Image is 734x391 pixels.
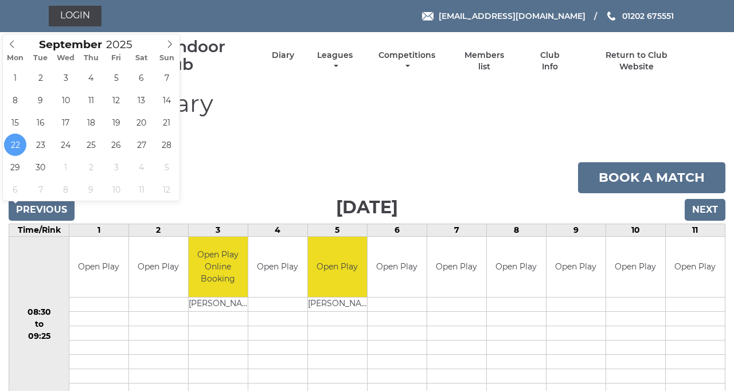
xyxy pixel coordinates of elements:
[368,237,427,297] td: Open Play
[29,89,52,111] span: September 9, 2025
[248,237,307,297] td: Open Play
[427,237,486,297] td: Open Play
[606,10,674,22] a: Phone us 01202 675551
[102,38,147,51] input: Scroll to increment
[439,11,585,21] span: [EMAIL_ADDRESS][DOMAIN_NAME]
[130,178,153,201] span: October 11, 2025
[3,54,28,62] span: Mon
[4,134,26,156] span: September 22, 2025
[4,67,26,89] span: September 1, 2025
[4,156,26,178] span: September 29, 2025
[606,237,665,297] td: Open Play
[546,237,606,297] td: Open Play
[487,237,546,297] td: Open Play
[531,50,568,72] a: Club Info
[376,50,438,72] a: Competitions
[4,111,26,134] span: September 15, 2025
[79,54,104,62] span: Thu
[54,134,77,156] span: September 24, 2025
[29,67,52,89] span: September 2, 2025
[155,156,178,178] span: October 5, 2025
[155,89,178,111] span: September 14, 2025
[105,89,127,111] span: September 12, 2025
[422,12,434,21] img: Email
[607,11,615,21] img: Phone us
[422,10,585,22] a: Email [EMAIL_ADDRESS][DOMAIN_NAME]
[39,40,102,50] span: Scroll to increment
[105,67,127,89] span: September 5, 2025
[80,89,102,111] span: September 11, 2025
[28,54,53,62] span: Tue
[130,134,153,156] span: September 27, 2025
[665,224,725,237] td: 11
[29,156,52,178] span: September 30, 2025
[578,162,725,193] a: Book a match
[4,178,26,201] span: October 6, 2025
[588,50,685,72] a: Return to Club Website
[546,224,606,237] td: 9
[80,67,102,89] span: September 4, 2025
[54,111,77,134] span: September 17, 2025
[105,156,127,178] span: October 3, 2025
[155,134,178,156] span: September 28, 2025
[427,224,486,237] td: 7
[155,111,178,134] span: September 21, 2025
[666,237,725,297] td: Open Play
[248,224,307,237] td: 4
[129,237,188,297] td: Open Play
[104,54,129,62] span: Fri
[9,90,725,130] h1: Bowls Club Diary
[69,224,129,237] td: 1
[458,50,511,72] a: Members list
[80,134,102,156] span: September 25, 2025
[130,89,153,111] span: September 13, 2025
[486,224,546,237] td: 8
[314,50,356,72] a: Leagues
[128,224,188,237] td: 2
[54,178,77,201] span: October 8, 2025
[54,89,77,111] span: September 10, 2025
[130,111,153,134] span: September 20, 2025
[105,178,127,201] span: October 10, 2025
[80,156,102,178] span: October 2, 2025
[367,224,427,237] td: 6
[130,156,153,178] span: October 4, 2025
[80,111,102,134] span: September 18, 2025
[105,111,127,134] span: September 19, 2025
[29,178,52,201] span: October 7, 2025
[80,178,102,201] span: October 9, 2025
[155,178,178,201] span: October 12, 2025
[9,199,75,221] input: Previous
[29,134,52,156] span: September 23, 2025
[308,237,367,297] td: Open Play
[154,54,179,62] span: Sun
[29,111,52,134] span: September 16, 2025
[189,237,248,297] td: Open Play Online Booking
[307,224,367,237] td: 5
[189,297,248,311] td: [PERSON_NAME]
[188,224,248,237] td: 3
[49,6,101,26] a: Login
[155,67,178,89] span: September 7, 2025
[4,89,26,111] span: September 8, 2025
[129,54,154,62] span: Sat
[9,224,69,237] td: Time/Rink
[105,134,127,156] span: September 26, 2025
[53,54,79,62] span: Wed
[54,156,77,178] span: October 1, 2025
[685,199,725,221] input: Next
[308,297,367,311] td: [PERSON_NAME]
[54,67,77,89] span: September 3, 2025
[69,237,128,297] td: Open Play
[606,224,665,237] td: 10
[622,11,674,21] span: 01202 675551
[272,50,294,61] a: Diary
[130,67,153,89] span: September 6, 2025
